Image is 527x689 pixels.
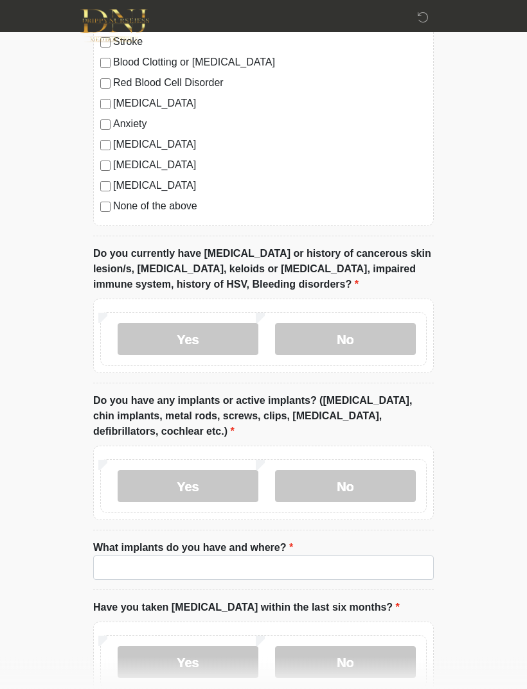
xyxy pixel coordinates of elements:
[113,137,427,153] label: [MEDICAL_DATA]
[93,247,434,293] label: Do you currently have [MEDICAL_DATA] or history of cancerous skin lesion/s, [MEDICAL_DATA], keloi...
[118,324,258,356] label: Yes
[275,324,416,356] label: No
[113,158,427,173] label: [MEDICAL_DATA]
[113,55,427,71] label: Blood Clotting or [MEDICAL_DATA]
[100,202,111,213] input: None of the above
[100,141,111,151] input: [MEDICAL_DATA]
[275,647,416,679] label: No
[100,182,111,192] input: [MEDICAL_DATA]
[113,199,427,214] label: None of the above
[113,117,427,132] label: Anxiety
[275,471,416,503] label: No
[100,161,111,171] input: [MEDICAL_DATA]
[93,541,293,556] label: What implants do you have and where?
[113,179,427,194] label: [MEDICAL_DATA]
[118,471,258,503] label: Yes
[100,58,111,69] input: Blood Clotting or [MEDICAL_DATA]
[100,120,111,130] input: Anxiety
[100,100,111,110] input: [MEDICAL_DATA]
[118,647,258,679] label: Yes
[100,79,111,89] input: Red Blood Cell Disorder
[113,96,427,112] label: [MEDICAL_DATA]
[113,76,427,91] label: Red Blood Cell Disorder
[80,10,149,42] img: DNJ Med Boutique Logo
[93,394,434,440] label: Do you have any implants or active implants? ([MEDICAL_DATA], chin implants, metal rods, screws, ...
[93,600,400,616] label: Have you taken [MEDICAL_DATA] within the last six months?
